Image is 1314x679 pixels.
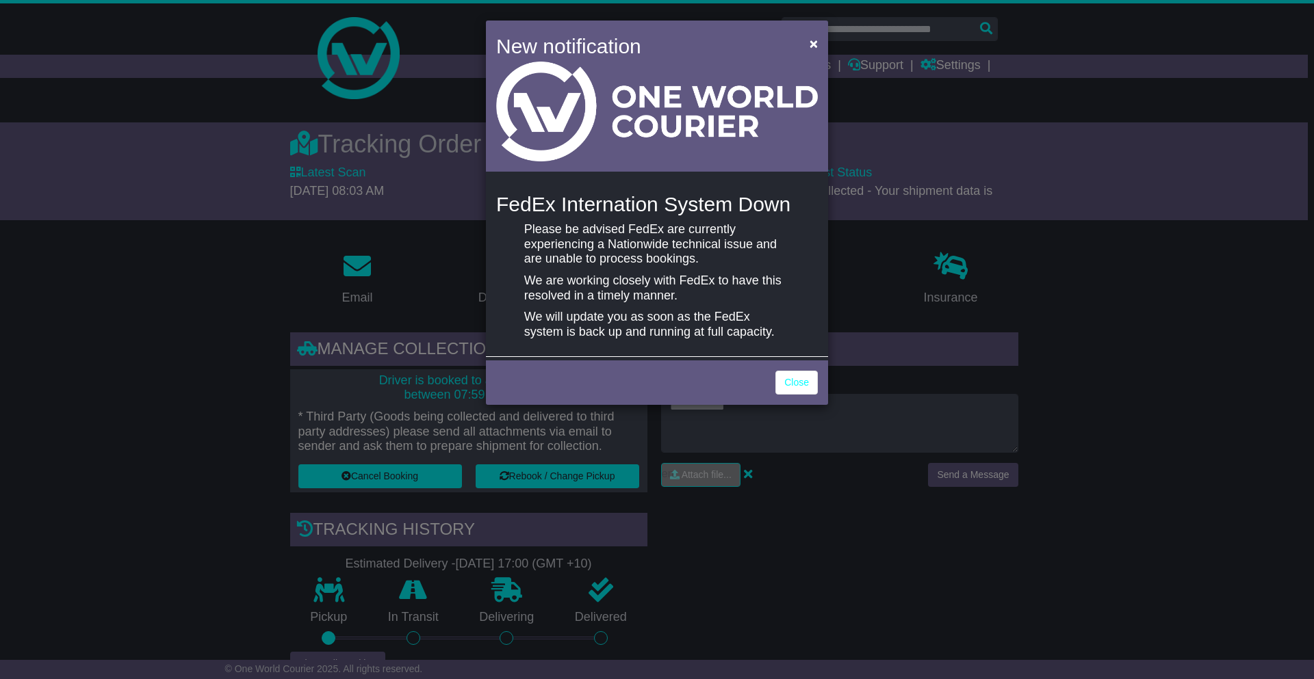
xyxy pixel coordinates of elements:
[524,310,790,339] p: We will update you as soon as the FedEx system is back up and running at full capacity.
[524,274,790,303] p: We are working closely with FedEx to have this resolved in a timely manner.
[496,62,818,161] img: Light
[524,222,790,267] p: Please be advised FedEx are currently experiencing a Nationwide technical issue and are unable to...
[810,36,818,51] span: ×
[775,371,818,395] a: Close
[496,31,790,62] h4: New notification
[803,29,825,57] button: Close
[496,193,818,215] h4: FedEx Internation System Down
